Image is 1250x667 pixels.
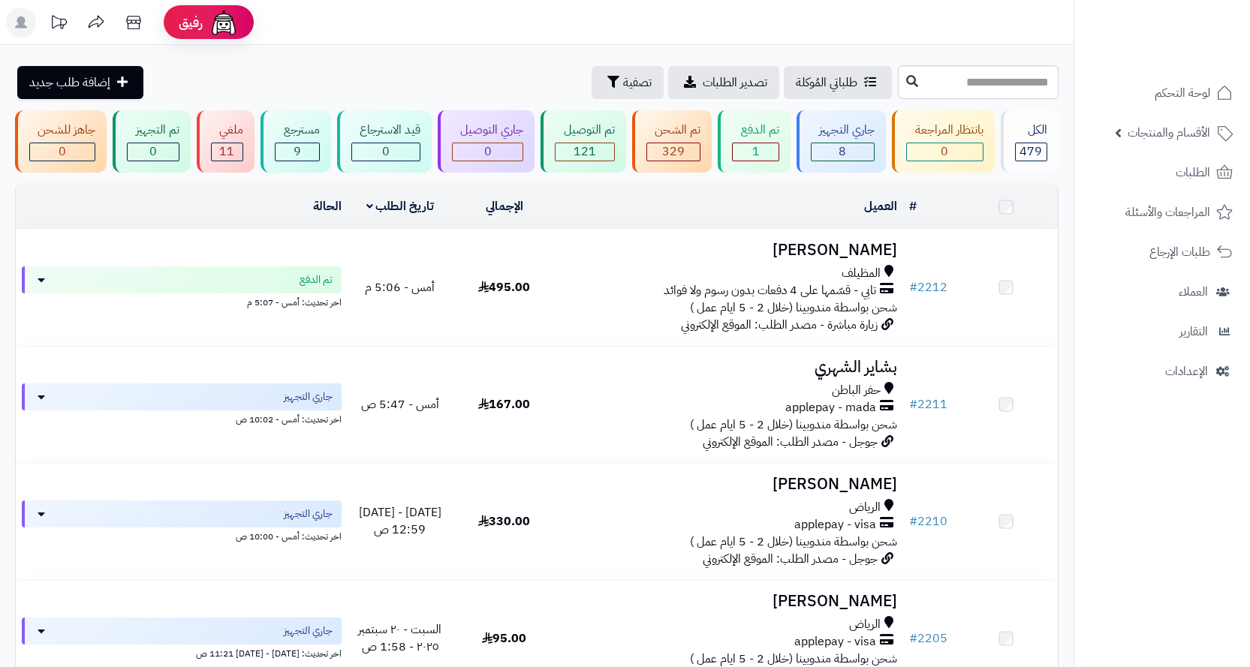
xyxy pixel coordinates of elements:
[1083,234,1241,270] a: طلبات الإرجاع
[909,395,917,413] span: #
[484,143,492,161] span: 0
[906,122,983,139] div: بانتظار المراجعة
[149,143,157,161] span: 0
[334,110,435,173] a: قيد الاسترجاع 0
[832,382,881,399] span: حفر الباطن
[562,359,897,376] h3: بشاير الشهري
[909,629,947,647] a: #2205
[662,143,685,161] span: 329
[22,293,342,309] div: اخر تحديث: أمس - 5:07 م
[478,395,530,413] span: 167.00
[562,593,897,610] h3: [PERSON_NAME]
[1155,83,1210,104] span: لوحة التحكم
[909,512,917,530] span: #
[839,143,846,161] span: 8
[29,74,110,92] span: إضافة طلب جديد
[646,122,700,139] div: تم الشحن
[294,143,301,161] span: 9
[1083,314,1241,350] a: التقارير
[212,143,242,161] div: 11
[313,197,342,215] a: الحالة
[681,316,878,334] span: زيارة مباشرة - مصدر الطلب: الموقع الإلكتروني
[1020,143,1042,161] span: 479
[1083,194,1241,230] a: المراجعات والأسئلة
[453,143,523,161] div: 0
[909,395,947,413] a: #2211
[209,8,239,38] img: ai-face.png
[359,503,441,539] span: [DATE] - [DATE] 12:59 ص
[29,122,95,139] div: جاهز للشحن
[12,110,110,173] a: جاهز للشحن 0
[179,14,203,32] span: رفيق
[907,143,982,161] div: 0
[1165,361,1208,382] span: الإعدادات
[592,66,664,99] button: تصفية
[647,143,700,161] div: 329
[478,512,530,530] span: 330.00
[22,527,342,543] div: اخر تحديث: أمس - 10:00 ص
[538,110,628,173] a: تم التوصيل 121
[366,197,435,215] a: تاريخ الطلب
[30,143,95,161] div: 0
[941,143,948,161] span: 0
[361,395,439,413] span: أمس - 5:47 ص
[794,110,889,173] a: جاري التجهيز 8
[59,143,66,161] span: 0
[703,433,878,451] span: جوجل - مصدر الطلب: الموقع الإلكتروني
[1149,242,1210,263] span: طلبات الإرجاع
[365,278,435,296] span: أمس - 5:06 م
[849,616,881,633] span: الرياض
[909,512,947,530] a: #2210
[849,499,881,516] span: الرياض
[909,278,947,296] a: #2212
[17,66,143,99] a: إضافة طلب جديد
[794,516,876,533] span: applepay - visa
[784,66,892,99] a: طلباتي المُوكلة
[1083,274,1241,310] a: العملاء
[733,143,778,161] div: 1
[351,122,420,139] div: قيد الاسترجاع
[219,143,234,161] span: 11
[1176,162,1210,183] span: الطلبات
[752,143,760,161] span: 1
[352,143,420,161] div: 0
[715,110,793,173] a: تم الدفع 1
[452,122,523,139] div: جاري التوصيل
[358,620,441,656] span: السبت - ٢٠ سبتمبر ٢٠٢٥ - 1:58 ص
[276,143,318,161] div: 9
[486,197,523,215] a: الإجمالي
[1128,122,1210,143] span: الأقسام والمنتجات
[284,389,333,404] span: جاري التجهيز
[275,122,319,139] div: مسترجع
[478,278,530,296] span: 495.00
[556,143,613,161] div: 121
[110,110,193,173] a: تم التجهيز 0
[794,633,876,650] span: applepay - visa
[555,122,614,139] div: تم التوصيل
[1125,202,1210,223] span: المراجعات والأسئلة
[1148,42,1236,74] img: logo-2.png
[258,110,333,173] a: مسترجع 9
[796,74,857,92] span: طلباتي المُوكلة
[562,476,897,493] h3: [PERSON_NAME]
[664,282,876,299] span: تابي - قسّمها على 4 دفعات بدون رسوم ولا فوائد
[703,74,767,92] span: تصدير الطلبات
[1083,75,1241,111] a: لوحة التحكم
[811,122,875,139] div: جاري التجهيز
[1179,321,1208,342] span: التقارير
[1083,353,1241,389] a: الإعدادات
[623,74,652,92] span: تصفية
[690,416,897,434] span: شحن بواسطة مندوبينا (خلال 2 - 5 ايام عمل )
[300,272,333,287] span: تم الدفع
[909,629,917,647] span: #
[842,265,881,282] span: المظيلف
[127,122,179,139] div: تم التجهيز
[864,197,897,215] a: العميل
[732,122,779,139] div: تم الدفع
[562,242,897,259] h3: [PERSON_NAME]
[690,299,897,317] span: شحن بواسطة مندوبينا (خلال 2 - 5 ايام عمل )
[629,110,715,173] a: تم الشحن 329
[284,506,333,521] span: جاري التجهيز
[690,533,897,551] span: شحن بواسطة مندوبينا (خلال 2 - 5 ايام عمل )
[889,110,997,173] a: بانتظار المراجعة 0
